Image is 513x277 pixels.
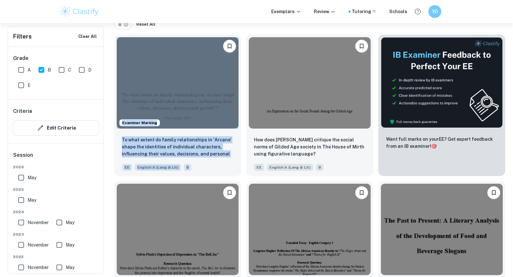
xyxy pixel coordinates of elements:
button: Edit Criteria [13,120,99,136]
button: Bookmark [223,40,236,53]
span: 2023 [13,231,99,237]
img: Thumbnail [381,37,503,128]
button: Bookmark [487,186,500,199]
img: English A (Lang & Lit) EE example thumbnail: To what extent has language in American [381,184,503,275]
a: BookmarkHow does Edith Wharton critique the social norms of Gilded Age society in The House of Mi... [246,35,373,176]
span: Examiner Marking [120,120,160,126]
button: Reset All [135,20,157,29]
img: Clastify logo [59,5,100,18]
span: May [66,264,74,271]
span: November [28,241,49,248]
a: ThumbnailWant full marks on yourEE? Get expert feedback from an IB examiner! [378,35,505,176]
p: Want full marks on your EE ? Get expert feedback from an IB examiner! [386,136,498,150]
span: B [184,164,191,171]
p: How does Edith Wharton critique the social norms of Gilded Age society in The House of Mirth usin... [254,136,366,157]
button: YO [428,5,441,18]
span: D [88,66,91,73]
span: 🎯 [431,144,437,149]
a: Tutoring [352,8,376,15]
img: English A (Lang & Lit) EE example thumbnail: How does Langton Hughes’ reflection of [249,184,371,275]
p: To what extent do family relationships in 'Arcane' shape the identities of individual characters,... [122,136,233,158]
button: Bookmark [355,40,368,53]
h6: Session [13,151,99,164]
img: English A (Lang & Lit) EE example thumbnail: How does Sylvia Plath use Esther's chara [117,184,239,275]
span: 2025 [13,187,99,192]
span: 2022 [13,254,99,260]
button: Bookmark [355,186,368,199]
span: B [316,164,324,171]
span: A [28,66,31,73]
span: B [48,66,51,73]
span: May [28,197,36,204]
h6: Grade [13,55,99,62]
div: B [114,19,132,29]
button: Clear All [77,32,98,41]
a: Examiner MarkingBookmarkTo what extent do family relationships in 'Arcane' shape the identities o... [114,35,241,176]
span: November [28,219,49,226]
p: Review [314,8,336,15]
span: English A (Lang & Lit) [135,164,181,171]
img: English A (Lang & Lit) EE example thumbnail: To what extent do family relationships i [117,37,239,129]
span: November [28,264,49,271]
span: C [68,66,71,73]
span: B [118,21,124,28]
a: Schools [389,8,407,15]
span: 2026 [13,164,99,170]
span: May [28,174,36,181]
span: May [66,241,74,248]
h6: Filters [13,32,32,41]
h6: YO [431,8,439,15]
span: E [28,82,30,89]
span: EE [254,164,264,171]
span: English A (Lang & Lit) [267,164,313,171]
h6: Criteria [13,107,32,115]
img: English A (Lang & Lit) EE example thumbnail: How does Edith Wharton critique the soci [249,37,371,129]
span: EE [122,164,132,171]
span: 2024 [13,209,99,215]
span: May [66,219,74,226]
p: Exemplars [271,8,301,15]
button: Bookmark [223,186,236,199]
button: Help and Feedback [412,6,423,17]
